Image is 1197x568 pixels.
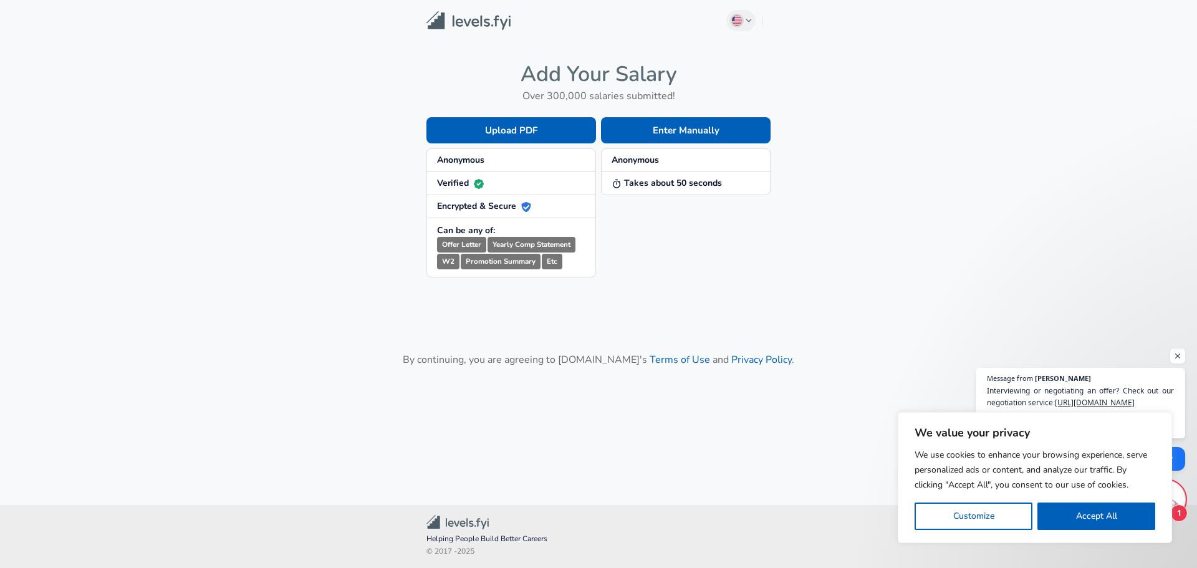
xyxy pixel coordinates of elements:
[915,425,1155,440] p: We value your privacy
[731,353,792,367] a: Privacy Policy
[1035,375,1091,382] span: [PERSON_NAME]
[488,237,575,253] small: Yearly Comp Statement
[601,117,771,143] button: Enter Manually
[1170,504,1188,522] span: 1
[732,16,742,26] img: English (US)
[612,177,722,189] strong: Takes about 50 seconds
[612,154,659,166] strong: Anonymous
[437,154,484,166] strong: Anonymous
[437,237,486,253] small: Offer Letter
[915,448,1155,493] p: We use cookies to enhance your browsing experience, serve personalized ads or content, and analyz...
[437,177,484,189] strong: Verified
[426,11,511,31] img: Levels.fyi
[650,353,710,367] a: Terms of Use
[426,117,596,143] button: Upload PDF
[426,515,489,529] img: Levels.fyi Community
[426,546,771,558] span: © 2017 - 2025
[1148,481,1185,518] div: Open chat
[987,375,1033,382] span: Message from
[426,61,771,87] h4: Add Your Salary
[426,533,771,546] span: Helping People Build Better Careers
[726,10,756,31] button: English (US)
[915,503,1032,530] button: Customize
[542,254,562,269] small: Etc
[437,224,495,236] strong: Can be any of:
[437,200,531,212] strong: Encrypted & Secure
[437,254,459,269] small: W2
[987,385,1174,432] span: Interviewing or negotiating an offer? Check out our negotiation service: Increase in your offer g...
[898,412,1172,543] div: We value your privacy
[461,254,541,269] small: Promotion Summary
[426,87,771,105] h6: Over 300,000 salaries submitted!
[1037,503,1155,530] button: Accept All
